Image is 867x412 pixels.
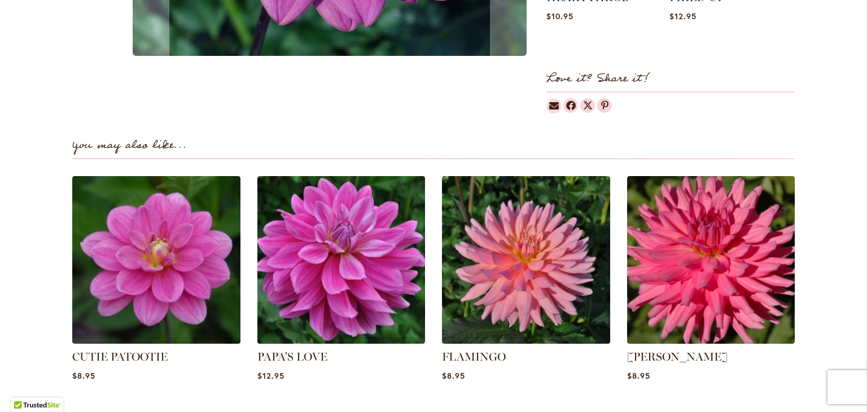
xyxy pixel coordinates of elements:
span: $12.95 [669,11,697,21]
a: Dahlias on Facebook [563,98,578,113]
a: PAPA'S LOVE [257,335,426,346]
span: $12.95 [257,370,284,381]
strong: Love it? Share it! [546,69,650,88]
a: HERBERT SMITH [627,335,795,346]
img: HERBERT SMITH [627,176,795,344]
span: $8.95 [72,370,95,381]
a: FLAMINGO [442,335,610,346]
span: $10.95 [546,11,573,21]
a: CUTIE PATOOTIE [72,350,168,363]
span: $8.95 [442,370,465,381]
a: [PERSON_NAME] [627,350,728,363]
span: $8.95 [627,370,650,381]
a: Dahlias on Twitter [580,98,595,113]
img: PAPA'S LOVE [257,176,426,344]
strong: You may also like... [72,136,187,155]
img: FLAMINGO [442,176,610,344]
a: Dahlias on Pinterest [597,98,612,113]
a: PAPA'S LOVE [257,350,327,363]
img: CUTIE PATOOTIE [72,176,240,344]
a: FLAMINGO [442,350,506,363]
iframe: Launch Accessibility Center [8,372,40,404]
a: CUTIE PATOOTIE [72,335,240,346]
